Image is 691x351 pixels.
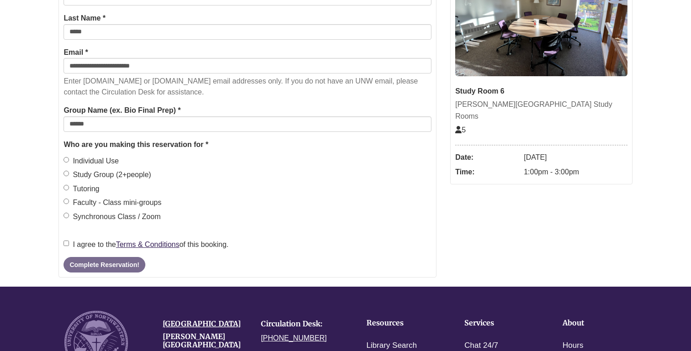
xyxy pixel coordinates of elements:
input: Faculty - Class mini-groups [64,199,69,204]
dt: Date: [455,150,519,165]
input: Synchronous Class / Zoom [64,213,69,218]
button: Complete Reservation! [64,257,145,272]
label: I agree to the of this booking. [64,239,229,251]
h4: [PERSON_NAME][GEOGRAPHIC_DATA] [163,333,247,349]
a: [GEOGRAPHIC_DATA] [163,319,241,328]
div: Study Room 6 [455,85,627,97]
label: Tutoring [64,183,99,195]
h4: Resources [367,319,436,327]
dd: 1:00pm - 3:00pm [524,165,627,179]
span: The capacity of this space [455,126,466,134]
label: Synchronous Class / Zoom [64,211,160,223]
h4: About [563,319,633,327]
label: Group Name (ex. Bio Final Prep) * [64,105,181,116]
label: Last Name * [64,12,106,24]
input: I agree to theTerms & Conditionsof this booking. [64,241,69,246]
h4: Circulation Desk: [261,320,345,328]
input: Individual Use [64,157,69,162]
label: Individual Use [64,155,119,167]
input: Tutoring [64,185,69,190]
a: [PHONE_NUMBER] [261,334,327,342]
label: Faculty - Class mini-groups [64,197,161,209]
legend: Who are you making this reservation for * [64,139,431,151]
label: Email * [64,47,88,58]
a: Terms & Conditions [116,241,180,248]
input: Study Group (2+people) [64,171,69,176]
h4: Services [464,319,534,327]
p: Enter [DOMAIN_NAME] or [DOMAIN_NAME] email addresses only. If you do not have an UNW email, pleas... [64,76,431,98]
label: Study Group (2+people) [64,169,151,181]
dt: Time: [455,165,519,179]
div: [PERSON_NAME][GEOGRAPHIC_DATA] Study Rooms [455,99,627,122]
dd: [DATE] [524,150,627,165]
